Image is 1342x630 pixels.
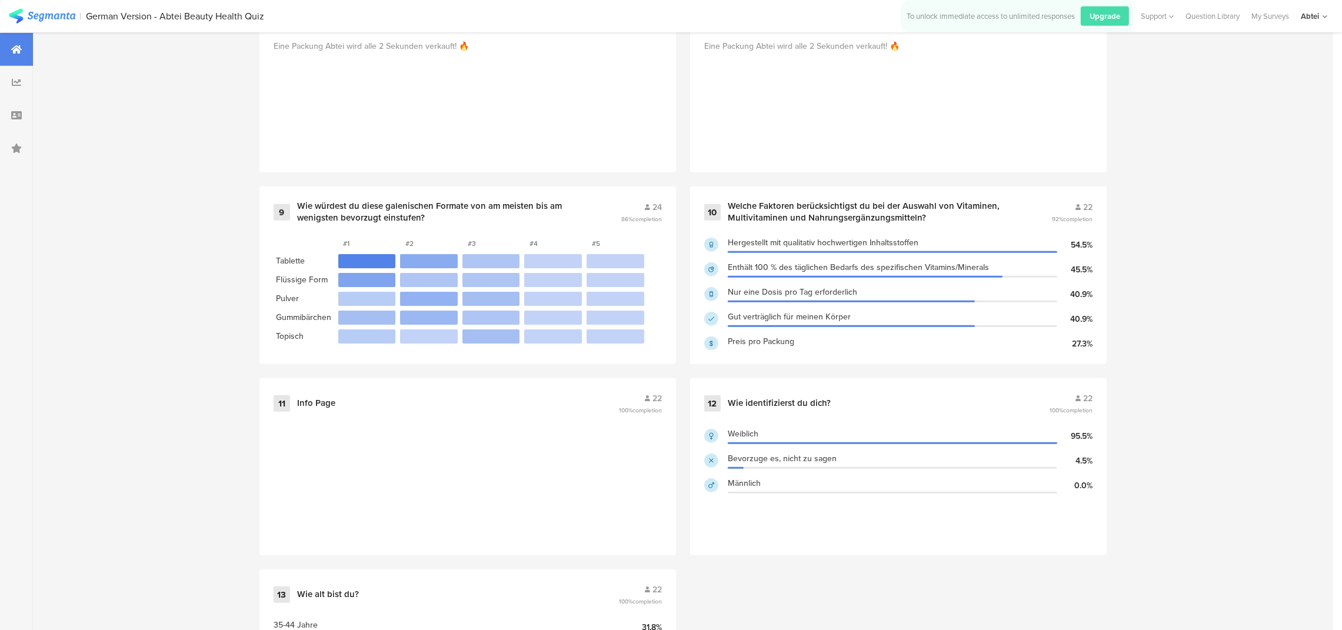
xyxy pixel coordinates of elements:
[1050,406,1093,415] span: 100%
[400,311,458,325] section: 16.7%
[530,238,577,249] section: #4
[276,292,332,306] section: Pulver
[1075,6,1129,26] a: Upgrade
[524,329,582,344] section: 0.0%
[274,586,290,603] div: 13
[297,589,359,601] div: Wie alt bist du?
[405,238,452,249] section: #2
[297,398,335,409] div: Info Page
[1141,7,1174,25] div: Support
[587,273,644,287] section: 0.0%
[274,204,290,221] div: 9
[524,311,582,325] section: 0.0%
[704,478,718,492] img: d3718dnoaommpf.cloudfront.net%2Fitem%2Fa5cbff9e754a8f66ddb8.png
[1057,479,1093,492] div: 0.0%
[1057,455,1093,467] div: 4.5%
[728,286,857,298] span: Nur eine Dosis pro Tag erforderlich
[400,292,458,306] section: 20.8%
[1083,201,1093,214] span: 22
[338,292,396,306] section: 4.2%
[468,238,515,249] section: #3
[587,292,644,306] section: 0.0%
[619,406,662,415] span: 100%
[524,292,582,306] section: 0.0%
[704,287,718,301] img: d3718dnoaommpf.cloudfront.net%2Fitem%2Fabf5a0fe6a8855b7562c.png
[80,9,82,23] div: |
[619,597,662,606] span: 100%
[276,329,332,344] section: Topisch
[587,329,644,344] section: 0.0%
[728,398,831,409] div: Wie identifizierst du dich?
[1083,392,1093,405] span: 22
[524,254,582,268] section: 0.0%
[338,273,396,287] section: 29.2%
[1063,406,1093,415] span: completion
[1246,11,1295,22] a: My Surveys
[1301,11,1319,22] div: Abtei
[728,236,918,249] span: Hergestellt mit qualitativ hochwertigen Inhaltsstoffen
[652,392,662,405] span: 22
[1057,338,1093,350] div: 27.3%
[728,452,837,465] span: Bevorzuge es, nicht zu sagen
[338,254,396,268] section: 50.0%
[276,254,332,268] section: Tablette
[1081,6,1129,26] div: Upgrade
[704,336,718,351] img: d3718dnoaommpf.cloudfront.net%2Fitem%2F5371293da8ed44cc7d5b.png
[632,406,662,415] span: completion
[704,312,718,326] img: d3718dnoaommpf.cloudfront.net%2Fitem%2F7386c4896e99b299c513.png
[728,335,794,348] span: Preis pro Packung
[462,311,520,325] section: 8.3%
[274,395,290,412] div: 11
[462,329,520,344] section: 12.5%
[274,41,469,158] div: Eine Packung Abtei wird alle 2 Sekunden verkauft! 🔥
[704,395,721,412] div: 12
[9,9,75,24] img: segmanta logo
[728,201,1023,224] div: Welche Faktoren berücksichtigst du bei der Auswahl von Vitaminen, Multivitaminen und Nahrungsergä...
[343,238,390,249] section: #1
[86,11,265,22] div: German Version - Abtei Beauty Health Quiz
[276,311,332,325] section: Gummibärchen
[728,261,989,274] span: Enthält 100 % des täglichen Bedarfs des spezifischen Vitamins/Minerals
[400,329,458,344] section: 0.0%
[728,428,758,440] span: Weiblich
[587,254,644,268] section: 0.0%
[728,311,851,323] span: Gut verträglich für meinen Körper
[400,254,458,268] section: 25.0%
[704,454,718,468] img: d3718dnoaommpf.cloudfront.net%2Fitem%2Ff186ab509f05d7b67eaa.png
[728,477,761,489] span: Männlich
[1052,215,1093,224] span: 92%
[338,329,396,344] section: 4.2%
[587,311,644,325] section: 0.0%
[704,429,718,443] img: d3718dnoaommpf.cloudfront.net%2Fitem%2F19a680cc53356d612eaa.png
[462,292,520,306] section: 12.5%
[1057,288,1093,301] div: 40.9%
[276,273,332,287] section: Flüssige Form
[704,41,900,158] div: Eine Packung Abtei wird alle 2 Sekunden verkauft! 🔥
[297,201,592,224] div: Wie würdest du diese galenischen Formate von am meisten bis am wenigsten bevorzugt einstufen?
[524,273,582,287] section: 0.0%
[1057,430,1093,442] div: 95.5%
[621,215,662,224] span: 86%
[652,584,662,596] span: 22
[1180,11,1246,22] a: Question Library
[400,273,458,287] section: 8.3%
[704,204,721,221] div: 10
[632,597,662,606] span: completion
[1063,215,1093,224] span: completion
[704,262,718,276] img: d3718dnoaommpf.cloudfront.net%2Fitem%2Fbd8fc84e8a325a72c9e9.png
[632,215,662,224] span: completion
[704,238,718,252] img: d3718dnoaommpf.cloudfront.net%2Fitem%2F4e5e6eb5ab27ea27fc6c.png
[338,311,396,325] section: 12.5%
[652,201,662,214] span: 24
[462,273,520,287] section: 8.3%
[462,254,520,268] section: 8.3%
[592,238,639,249] section: #5
[1057,264,1093,276] div: 45.5%
[1057,239,1093,251] div: 54.5%
[1057,313,1093,325] div: 40.9%
[907,11,1075,22] div: To unlock immediate access to unlimited responses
